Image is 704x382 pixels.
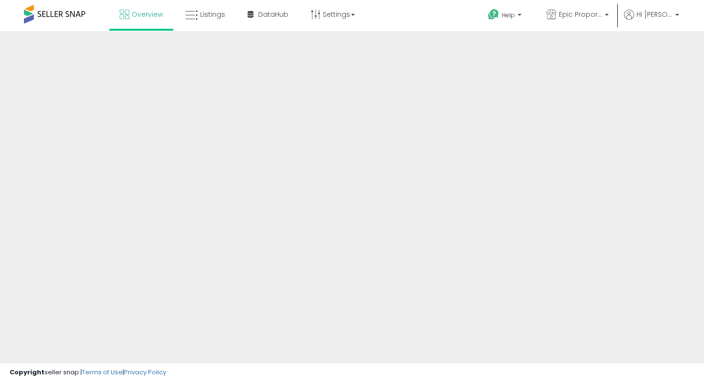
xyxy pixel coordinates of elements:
span: Hi [PERSON_NAME] [636,10,672,19]
strong: Copyright [10,368,45,377]
span: Overview [132,10,163,19]
span: Help [502,11,515,19]
span: Listings [200,10,225,19]
div: seller snap | | [10,368,166,377]
a: Help [480,1,531,31]
span: Epic Proportions [559,10,602,19]
a: Privacy Policy [124,368,166,377]
i: Get Help [488,9,500,21]
a: Hi [PERSON_NAME] [624,10,679,31]
span: DataHub [258,10,288,19]
a: Terms of Use [82,368,123,377]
